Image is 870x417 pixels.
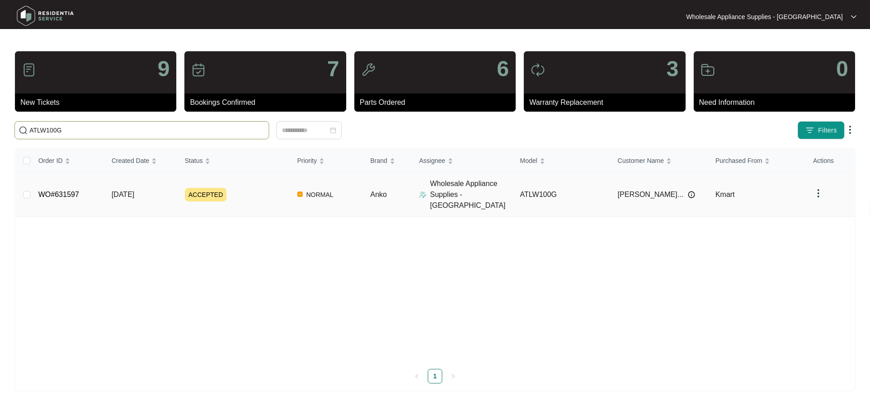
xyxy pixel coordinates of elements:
button: right [446,369,460,383]
th: Order ID [31,149,104,173]
button: left [410,369,424,383]
p: 0 [836,58,848,80]
p: Warranty Replacement [529,97,685,108]
p: Need Information [699,97,855,108]
th: Assignee [412,149,513,173]
span: Purchased From [715,156,762,166]
span: Customer Name [618,156,664,166]
img: icon [701,63,715,77]
th: Purchased From [708,149,806,173]
span: right [450,373,456,379]
li: 1 [428,369,442,383]
span: Assignee [419,156,445,166]
img: icon [22,63,36,77]
input: Search by Order Id, Assignee Name, Customer Name, Brand and Model [29,125,265,135]
span: Brand [370,156,387,166]
th: Actions [806,149,855,173]
span: [DATE] [111,191,134,198]
span: Priority [297,156,317,166]
p: New Tickets [20,97,176,108]
li: Next Page [446,369,460,383]
th: Customer Name [610,149,708,173]
p: Wholesale Appliance Supplies - [GEOGRAPHIC_DATA] [686,12,843,21]
th: Brand [363,149,412,173]
span: Created Date [111,156,149,166]
img: icon [361,63,376,77]
th: Model [513,149,611,173]
span: Filters [818,126,837,135]
img: icon [191,63,206,77]
span: Kmart [715,191,735,198]
span: Model [520,156,537,166]
p: 3 [667,58,679,80]
a: 1 [428,369,442,383]
th: Created Date [104,149,178,173]
p: Parts Ordered [360,97,516,108]
p: Bookings Confirmed [190,97,346,108]
span: left [414,373,420,379]
a: WO#631597 [38,191,79,198]
img: dropdown arrow [813,188,824,199]
button: filter iconFilters [797,121,845,139]
img: dropdown arrow [845,124,855,135]
img: Assigner Icon [419,191,426,198]
img: Info icon [688,191,695,198]
p: Wholesale Appliance Supplies - [GEOGRAPHIC_DATA] [430,178,513,211]
th: Priority [290,149,363,173]
td: ATLW100G [513,173,611,217]
span: ACCEPTED [185,188,227,201]
th: Status [178,149,290,173]
p: 9 [158,58,170,80]
img: Vercel Logo [297,191,303,197]
span: Status [185,156,203,166]
img: icon [531,63,545,77]
span: [PERSON_NAME]... [618,189,683,200]
p: 7 [327,58,339,80]
img: dropdown arrow [851,15,856,19]
li: Previous Page [410,369,424,383]
img: residentia service logo [14,2,77,29]
img: search-icon [19,126,28,135]
p: 6 [497,58,509,80]
span: NORMAL [303,189,337,200]
span: Anko [370,191,387,198]
img: filter icon [805,126,814,135]
span: Order ID [38,156,63,166]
